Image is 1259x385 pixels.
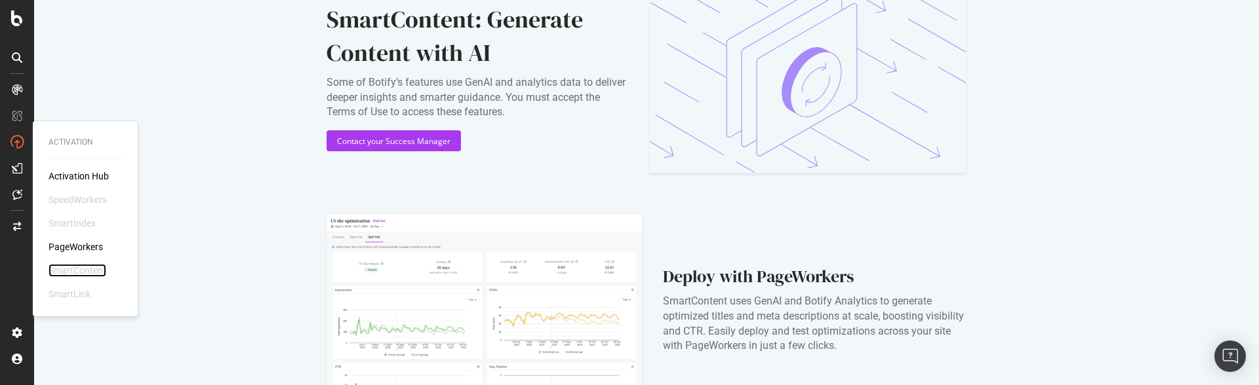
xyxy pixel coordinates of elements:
div: Open Intercom Messenger [1214,340,1246,372]
div: SmartLink [49,287,90,301]
div: SpeedWorkers [49,193,107,206]
div: Some of Botify’s features use GenAI and analytics data to deliver deeper insights and smarter gui... [327,75,628,120]
div: Contact your Success Manager [337,136,450,147]
div: SmartContent uses GenAI and Botify Analytics to generate optimized titles and meta descriptions a... [663,294,967,354]
div: Deploy with PageWorkers [663,265,967,289]
div: SmartContent: Generate Content with AI [327,3,628,70]
button: Contact your Success Manager [327,130,461,151]
div: SmartIndex [49,217,96,230]
div: Activation [49,137,122,148]
a: Activation Hub [49,170,109,183]
a: PageWorkers [49,240,103,253]
div: SmartContent [49,264,106,277]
